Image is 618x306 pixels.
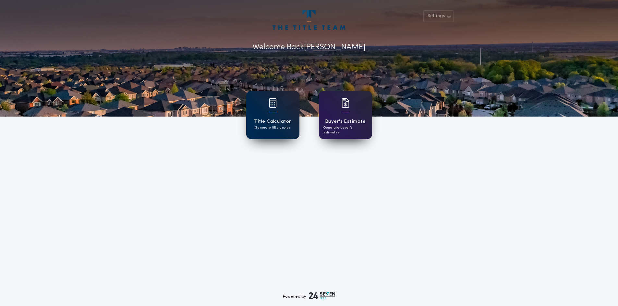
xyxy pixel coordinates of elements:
p: Generate title quotes [255,125,290,130]
h1: Buyer's Estimate [325,118,366,125]
h1: Title Calculator [254,118,291,125]
button: Settings [423,10,454,22]
a: card iconBuyer's EstimateGenerate buyer's estimates [319,91,372,139]
img: card icon [342,98,349,108]
img: account-logo [273,10,345,30]
p: Welcome Back [PERSON_NAME] [252,41,366,53]
img: logo [309,292,335,300]
a: card iconTitle CalculatorGenerate title quotes [246,91,299,139]
img: card icon [269,98,277,108]
div: Powered by [283,292,335,300]
p: Generate buyer's estimates [323,125,368,135]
